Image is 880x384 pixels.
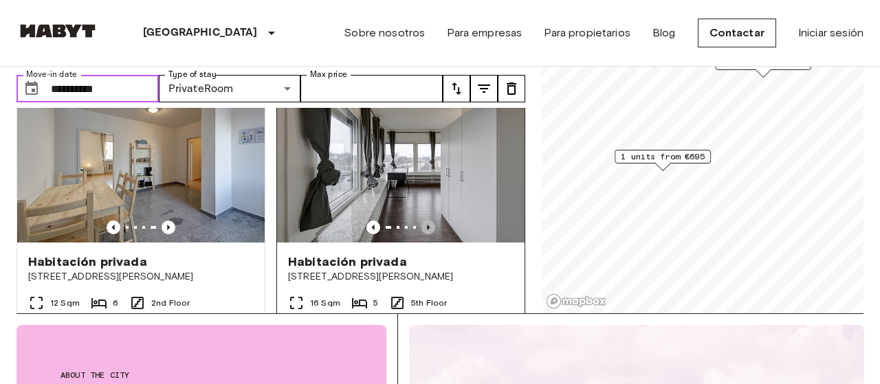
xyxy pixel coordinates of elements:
[798,25,863,41] a: Iniciar sesión
[366,221,380,234] button: Previous image
[546,293,606,309] a: Mapbox logo
[26,69,77,80] label: Move-in date
[50,297,80,309] span: 12 Sqm
[107,221,120,234] button: Previous image
[288,253,407,270] span: Habitación privada
[113,297,118,309] span: 6
[276,77,525,370] a: Marketing picture of unit DE-09-012-04MPrevious imagePrevious imageHabitación privada[STREET_ADDR...
[443,75,470,102] button: tune
[168,69,217,80] label: Type of stay
[159,75,301,102] div: PrivateRoom
[421,221,435,234] button: Previous image
[615,150,711,171] div: Map marker
[28,270,254,284] span: [STREET_ADDRESS][PERSON_NAME]
[277,78,525,242] img: Marketing picture of unit DE-09-012-04M
[16,24,99,38] img: Habyt
[17,78,265,242] img: Marketing picture of unit DE-09-007-04M
[16,77,265,370] a: Previous imagePrevious imageHabitación privada[STREET_ADDRESS][PERSON_NAME]12 Sqm62nd FloorMove-i...
[60,369,342,381] span: About the city
[151,297,190,309] span: 2nd Floor
[621,150,705,163] span: 1 units from €695
[544,25,630,41] a: Para propietarios
[310,297,340,309] span: 16 Sqm
[288,270,514,284] span: [STREET_ADDRESS][PERSON_NAME]
[715,56,811,78] div: Map marker
[310,69,347,80] label: Max price
[652,25,676,41] a: Blog
[162,221,175,234] button: Previous image
[698,19,776,47] a: Contactar
[373,297,378,309] span: 5
[143,25,258,41] p: [GEOGRAPHIC_DATA]
[498,75,525,102] button: tune
[411,297,447,309] span: 5th Floor
[470,75,498,102] button: tune
[28,253,147,270] span: Habitación privada
[344,25,425,41] a: Sobre nosotros
[18,75,45,102] button: Choose date, selected date is 1 Feb 2026
[447,25,522,41] a: Para empresas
